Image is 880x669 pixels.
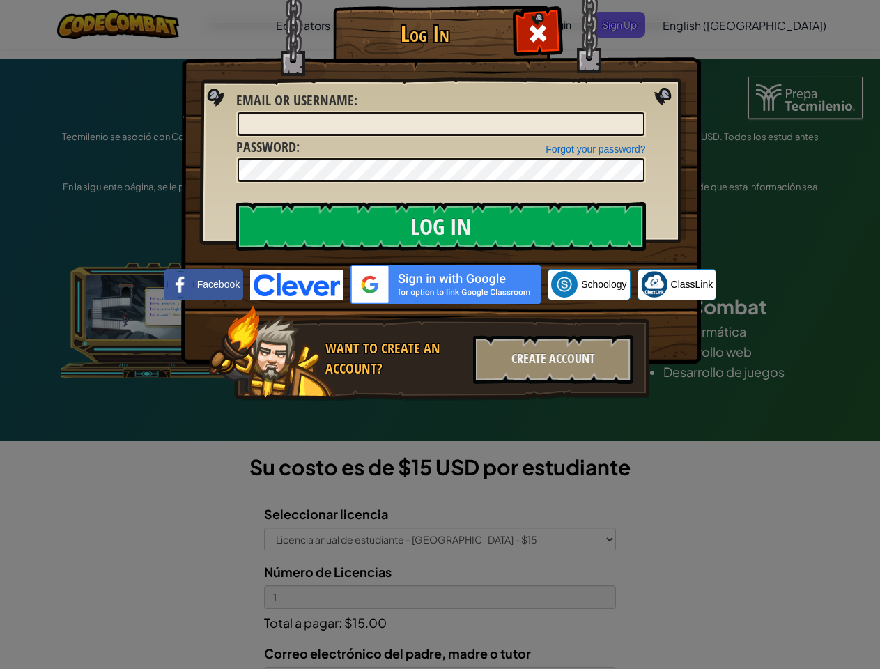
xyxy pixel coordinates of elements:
input: Log In [236,202,646,251]
span: Schoology [581,277,626,291]
h1: Log In [337,22,514,46]
label: : [236,91,357,111]
img: classlink-logo-small.png [641,271,667,298]
label: : [236,137,300,157]
img: facebook_small.png [167,271,194,298]
img: gplus_sso_button2.svg [350,265,541,304]
span: Password [236,137,296,156]
span: Email or Username [236,91,354,109]
span: Facebook [197,277,240,291]
img: schoology.png [551,271,578,298]
img: clever-logo-blue.png [250,270,343,300]
div: Want to create an account? [325,339,465,378]
span: ClassLink [671,277,713,291]
div: Create Account [473,335,633,384]
a: Forgot your password? [546,144,645,155]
